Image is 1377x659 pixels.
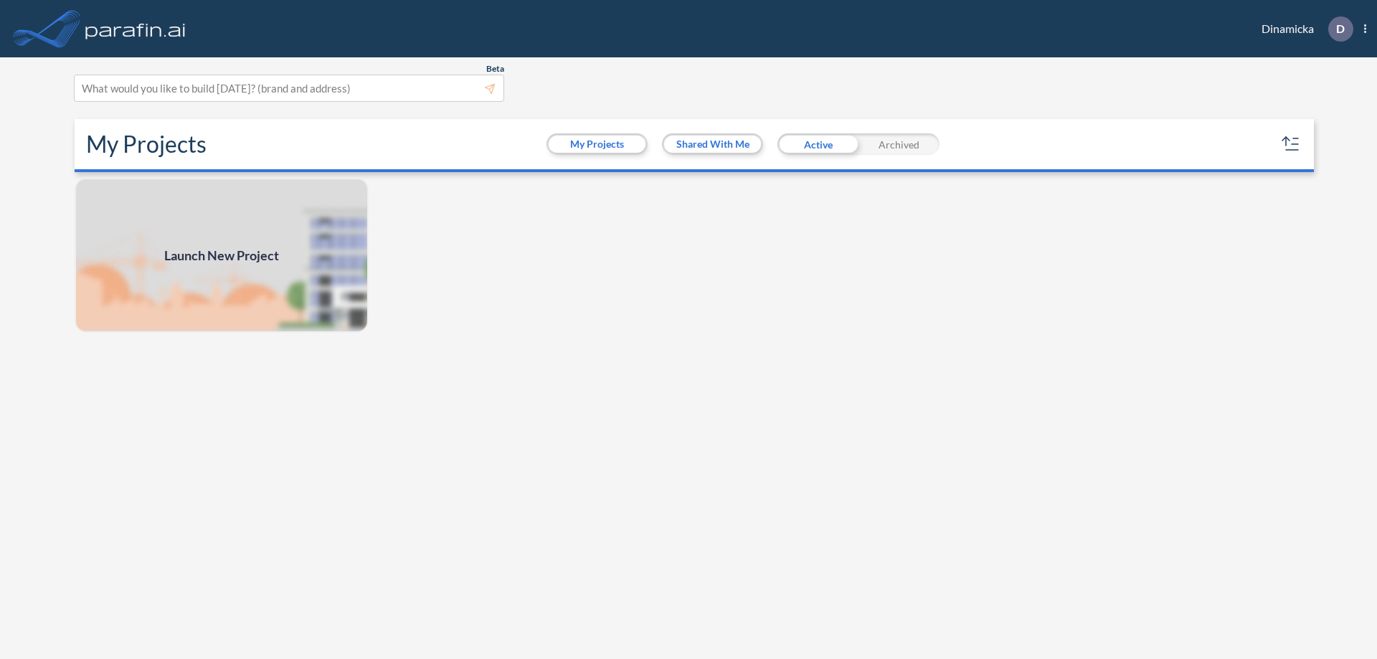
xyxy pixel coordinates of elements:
[777,133,858,155] div: Active
[1240,16,1366,42] div: Dinamicka
[858,133,940,155] div: Archived
[164,246,279,265] span: Launch New Project
[75,178,369,333] img: add
[1336,22,1345,35] p: D
[486,63,504,75] span: Beta
[1279,133,1302,156] button: sort
[75,178,369,333] a: Launch New Project
[82,14,189,43] img: logo
[664,136,761,153] button: Shared With Me
[86,131,207,158] h2: My Projects
[549,136,645,153] button: My Projects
